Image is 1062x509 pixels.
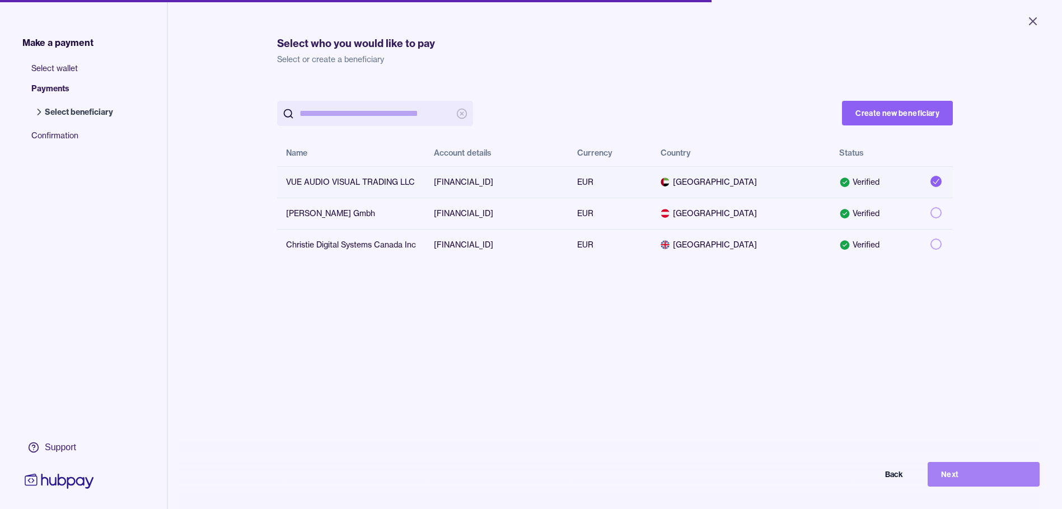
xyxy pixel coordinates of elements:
[839,208,913,219] div: Verified
[568,229,652,260] td: EUR
[1013,9,1053,34] button: Close
[22,36,93,49] span: Make a payment
[22,436,96,459] a: Support
[277,36,953,52] h1: Select who you would like to pay
[661,239,821,250] span: [GEOGRAPHIC_DATA]
[425,229,568,260] td: [FINANCIAL_ID]
[839,176,913,188] div: Verified
[31,83,124,103] span: Payments
[31,130,124,150] span: Confirmation
[277,139,425,166] th: Name
[45,106,113,118] span: Select beneficiary
[300,101,451,126] input: search
[286,208,416,219] div: [PERSON_NAME] Gmbh
[425,198,568,229] td: [FINANCIAL_ID]
[804,462,916,487] button: Back
[425,139,568,166] th: Account details
[568,166,652,198] td: EUR
[568,198,652,229] td: EUR
[661,208,821,219] span: [GEOGRAPHIC_DATA]
[568,139,652,166] th: Currency
[661,176,821,188] span: [GEOGRAPHIC_DATA]
[842,101,953,125] button: Create new beneficiary
[652,139,830,166] th: Country
[31,63,124,83] span: Select wallet
[277,54,953,65] p: Select or create a beneficiary
[286,176,416,188] div: VUE AUDIO VISUAL TRADING LLC
[45,441,76,454] div: Support
[839,239,913,250] div: Verified
[830,139,921,166] th: Status
[928,462,1040,487] button: Next
[425,166,568,198] td: [FINANCIAL_ID]
[286,239,416,250] div: Christie Digital Systems Canada Inc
